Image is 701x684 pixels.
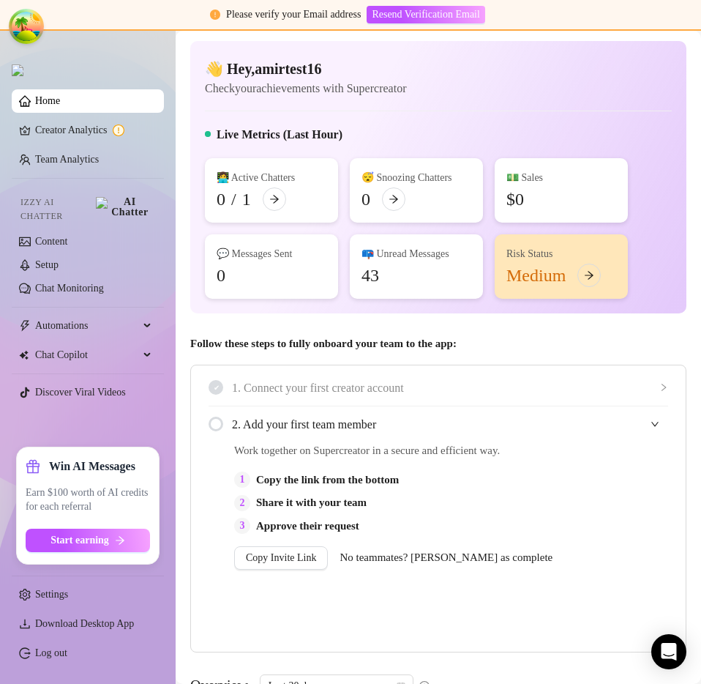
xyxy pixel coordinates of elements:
div: 3 [234,518,250,534]
a: Content [35,236,67,247]
span: Chat Copilot [35,343,139,367]
div: 43 [361,264,379,287]
span: thunderbolt [19,320,31,332]
div: 2. Add your first team member [209,406,668,442]
h4: 👋 Hey, amirtest16 [205,59,406,79]
strong: Copy the link from the bottom [256,474,399,486]
strong: Share it with your team [256,497,367,508]
strong: Approve their request [256,520,359,532]
a: Creator Analytics exclamation-circle [35,119,152,142]
div: Open Intercom Messenger [651,634,686,669]
a: Home [35,95,60,106]
a: Discover Viral Videos [35,387,126,398]
span: Work together on Supercreator in a secure and efficient way. [234,442,552,460]
div: 📪 Unread Messages [361,246,471,262]
span: Automations [35,314,139,338]
div: 0 [217,264,225,287]
span: Izzy AI Chatter [20,196,90,223]
div: 1. Connect your first creator account [209,370,668,406]
strong: Follow these steps to fully onboard your team to the app: [190,338,457,349]
strong: Win AI Messages [49,459,135,474]
span: 1. Connect your first creator account [232,379,668,397]
div: $0 [506,187,524,211]
span: expanded [651,420,659,428]
div: 💬 Messages Sent [217,246,326,262]
span: exclamation-circle [210,10,220,20]
span: Earn $100 worth of AI credits for each referral [26,486,150,514]
img: Chat Copilot [19,350,29,360]
span: Start earning [50,535,109,546]
span: 2. Add your first team member [232,415,668,434]
div: Please verify your Email address [226,7,361,23]
h5: Live Metrics (Last Hour) [217,126,342,144]
span: collapsed [659,383,668,392]
span: Resend Verification Email [372,9,479,21]
span: Copy Invite Link [246,552,316,564]
div: 😴 Snoozing Chatters [361,170,471,186]
a: Settings [35,589,68,600]
span: Download Desktop App [35,618,134,629]
span: arrow-right [269,194,280,204]
article: Check your achievements with Supercreator [205,79,406,97]
a: Log out [35,647,67,658]
img: AI Chatter [96,197,152,218]
button: Start earningarrow-right [26,529,150,552]
div: 1 [234,472,250,488]
div: 👩‍💻 Active Chatters [217,170,326,186]
button: Copy Invite Link [234,546,328,570]
div: 0 [217,187,225,211]
button: Open Tanstack query devtools [12,12,41,41]
a: Team Analytics [35,154,99,165]
div: 2 [234,495,250,511]
img: logo.svg [12,64,23,76]
div: 0 [361,187,370,211]
span: No teammates? [PERSON_NAME] as complete [340,549,552,567]
span: arrow-right [584,270,594,280]
div: Risk Status [506,246,616,262]
a: Chat Monitoring [35,283,104,294]
div: 💵 Sales [506,170,616,186]
div: 1 [242,187,251,211]
button: Resend Verification Email [367,6,484,23]
span: download [19,618,31,630]
span: arrow-right [115,535,125,546]
a: Setup [35,259,59,270]
span: gift [26,459,40,474]
span: arrow-right [389,194,399,204]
